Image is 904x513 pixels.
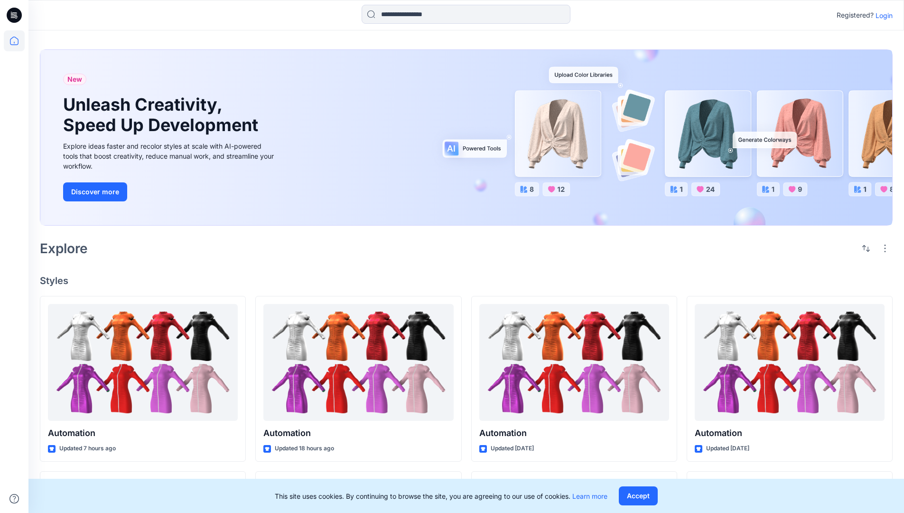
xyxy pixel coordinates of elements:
[479,304,669,421] a: Automation
[263,304,453,421] a: Automation
[63,182,277,201] a: Discover more
[275,491,607,501] p: This site uses cookies. By continuing to browse the site, you are agreeing to our use of cookies.
[695,427,885,440] p: Automation
[706,444,749,454] p: Updated [DATE]
[479,427,669,440] p: Automation
[67,74,82,85] span: New
[48,304,238,421] a: Automation
[63,182,127,201] button: Discover more
[40,241,88,256] h2: Explore
[619,486,658,505] button: Accept
[48,427,238,440] p: Automation
[572,492,607,500] a: Learn more
[63,141,277,171] div: Explore ideas faster and recolor styles at scale with AI-powered tools that boost creativity, red...
[876,10,893,20] p: Login
[695,304,885,421] a: Automation
[491,444,534,454] p: Updated [DATE]
[40,275,893,286] h4: Styles
[59,444,116,454] p: Updated 7 hours ago
[275,444,334,454] p: Updated 18 hours ago
[837,9,874,21] p: Registered?
[63,95,262,135] h1: Unleash Creativity, Speed Up Development
[263,427,453,440] p: Automation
